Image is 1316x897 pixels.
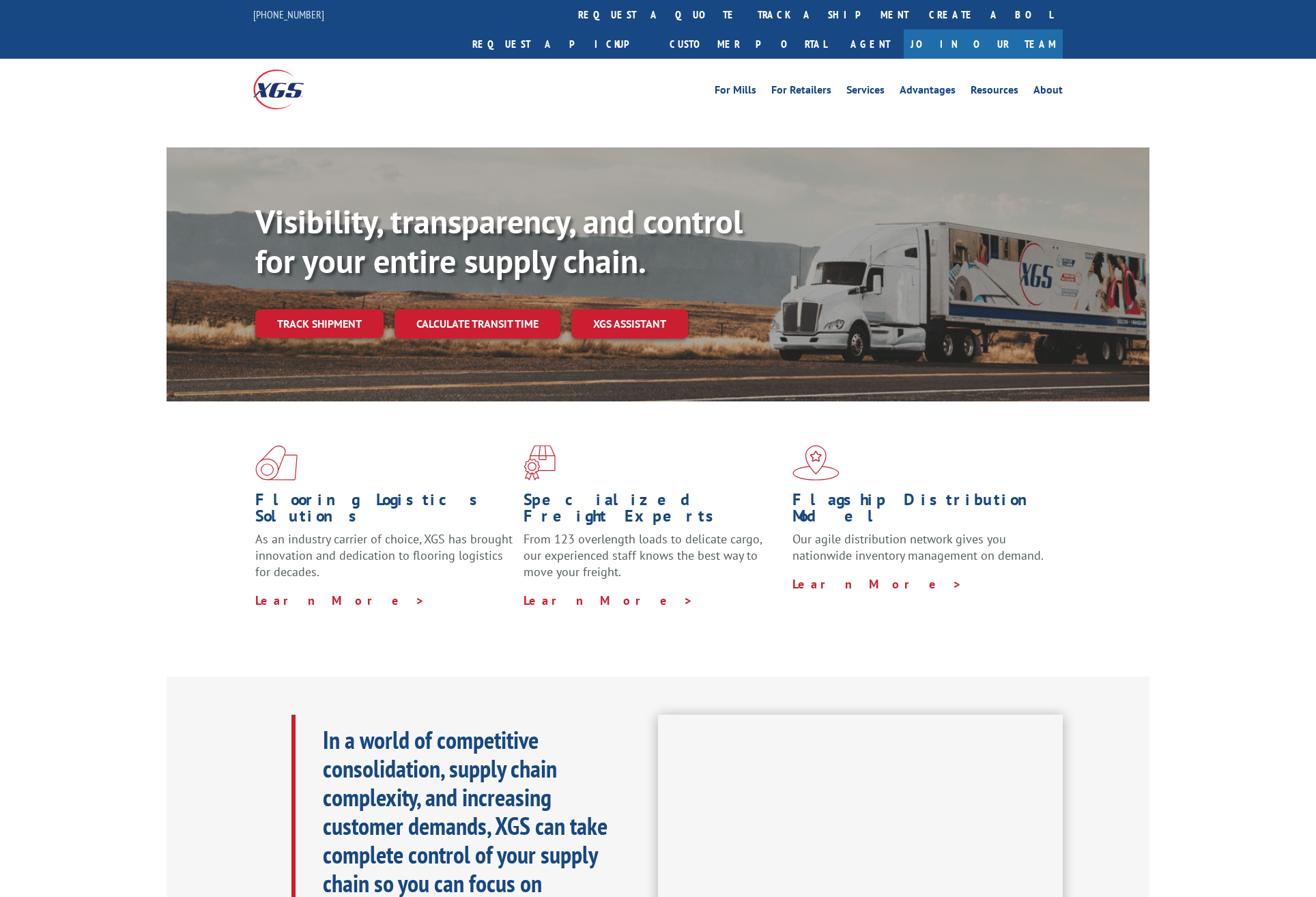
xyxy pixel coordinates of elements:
[971,85,1018,100] a: Resources
[253,8,324,21] a: [PHONE_NUMBER]
[659,29,837,59] a: Customer Portal
[792,445,840,481] img: xgs-icon-flagship-distribution-model-red
[792,492,1050,531] h1: Flagship Distribution Model
[900,85,956,100] a: Advantages
[255,309,384,338] a: Track shipment
[715,85,756,100] a: For Mills
[837,29,904,59] a: Agent
[462,29,659,59] a: Request a pickup
[792,576,962,592] a: Learn More >
[792,531,1044,563] span: Our agile distribution network gives you nationwide inventory management on demand.
[771,85,831,100] a: For Retailers
[255,492,513,531] h1: Flooring Logistics Solutions
[571,309,688,339] a: XGS ASSISTANT
[524,445,556,481] img: xgs-icon-focused-on-flooring-red
[255,200,743,282] b: Visibility, transparency, and control for your entire supply chain.
[904,29,1063,59] a: Join Our Team
[846,85,885,100] a: Services
[524,492,782,531] h1: Specialized Freight Experts
[255,445,298,481] img: xgs-icon-total-supply-chain-intelligence-red
[524,593,693,608] a: Learn More >
[255,593,425,608] a: Learn More >
[524,531,782,592] p: From 123 overlength loads to delicate cargo, our experienced staff knows the best way to move you...
[1033,85,1063,100] a: About
[395,309,560,339] a: Calculate transit time
[255,531,513,580] span: As an industry carrier of choice, XGS has brought innovation and dedication to flooring logistics...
